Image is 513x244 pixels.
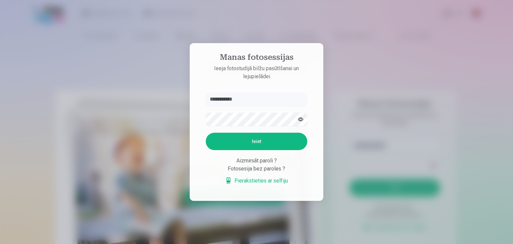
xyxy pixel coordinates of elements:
[206,157,307,165] div: Aizmirsāt paroli ?
[225,177,288,185] a: Pierakstieties ar selfiju
[199,52,314,65] h4: Manas fotosessijas
[206,165,307,173] div: Fotosesija bez paroles ?
[206,133,307,150] button: Ieiet
[199,65,314,81] p: Ieeja fotostudijā bilžu pasūtīšanai un lejupielādei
